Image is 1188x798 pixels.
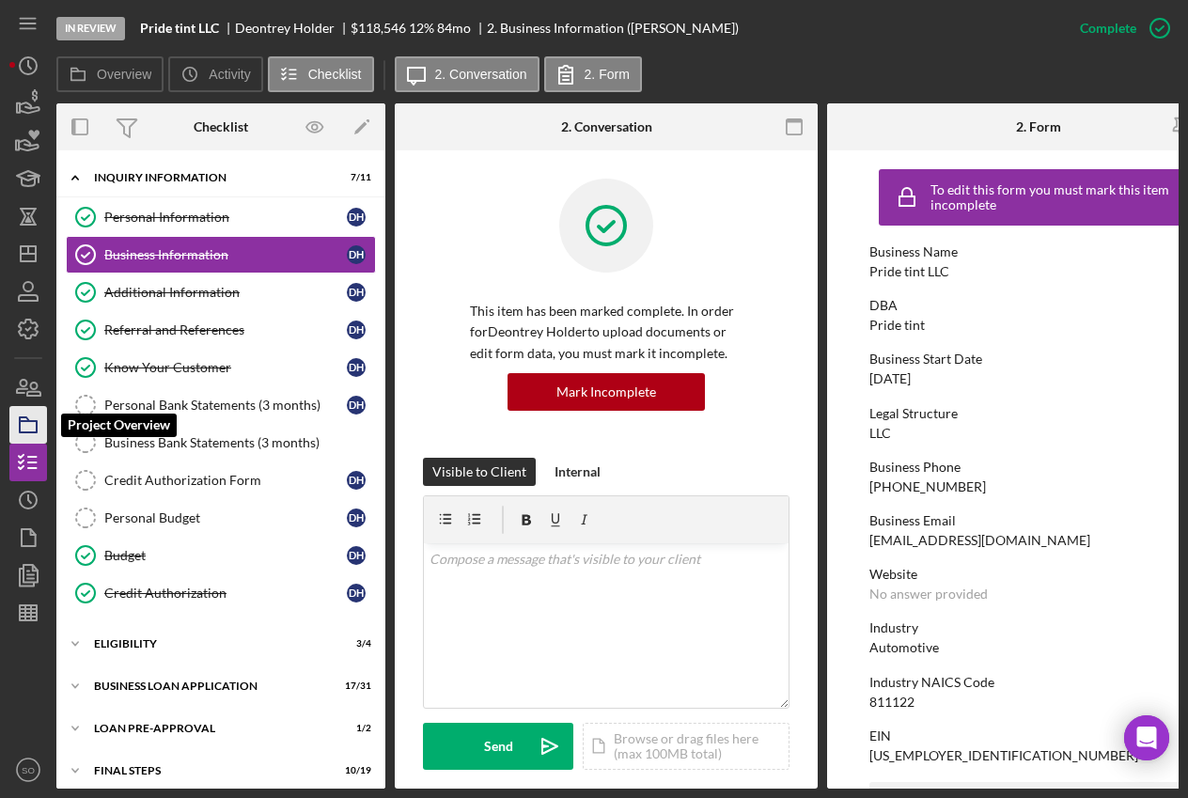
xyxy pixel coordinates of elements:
[347,321,366,339] div: D H
[869,426,891,441] div: LLC
[556,373,656,411] div: Mark Incomplete
[66,198,376,236] a: Personal InformationDH
[869,264,949,279] div: Pride tint LLC
[395,56,539,92] button: 2. Conversation
[555,458,601,486] div: Internal
[337,681,371,692] div: 17 / 31
[94,681,324,692] div: BUSINESS LOAN APPLICATION
[484,723,513,770] div: Send
[347,546,366,565] div: D H
[104,360,347,375] div: Know Your Customer
[437,21,471,36] div: 84 mo
[104,398,347,413] div: Personal Bank Statements (3 months)
[56,56,164,92] button: Overview
[66,462,376,499] a: Credit Authorization FormDH
[9,751,47,789] button: SO
[104,247,347,262] div: Business Information
[423,458,536,486] button: Visible to Client
[94,172,324,183] div: INQUIRY INFORMATION
[409,21,434,36] div: 12 %
[337,172,371,183] div: 7 / 11
[432,458,526,486] div: Visible to Client
[66,236,376,274] a: Business InformationDH
[869,640,939,655] div: Automotive
[235,21,351,36] div: Deontrey Holder
[104,586,347,601] div: Credit Authorization
[347,396,366,415] div: D H
[869,695,914,710] div: 811122
[104,322,347,337] div: Referral and References
[66,349,376,386] a: Know Your CustomerDH
[470,301,742,364] p: This item has been marked complete. In order for Deontrey Holder to upload documents or edit form...
[268,56,374,92] button: Checklist
[545,458,610,486] button: Internal
[1080,9,1136,47] div: Complete
[508,373,705,411] button: Mark Incomplete
[347,358,366,377] div: D H
[104,435,375,450] div: Business Bank Statements (3 months)
[347,509,366,527] div: D H
[66,424,376,462] a: Business Bank Statements (3 months)
[337,765,371,776] div: 10 / 19
[94,765,324,776] div: FINAL STEPS
[487,21,739,36] div: 2. Business Information ([PERSON_NAME])
[869,479,986,494] div: [PHONE_NUMBER]
[94,723,324,734] div: LOAN PRE-APPROVAL
[56,17,125,40] div: In Review
[423,723,573,770] button: Send
[435,67,527,82] label: 2. Conversation
[66,311,376,349] a: Referral and ReferencesDH
[308,67,362,82] label: Checklist
[347,208,366,227] div: D H
[104,285,347,300] div: Additional Information
[94,638,324,649] div: ELIGIBILITY
[209,67,250,82] label: Activity
[869,318,925,333] div: Pride tint
[1016,119,1061,134] div: 2. Form
[1061,9,1179,47] button: Complete
[869,587,988,602] div: No answer provided
[194,119,248,134] div: Checklist
[337,638,371,649] div: 3 / 4
[140,21,219,36] b: Pride tint LLC
[869,533,1090,548] div: [EMAIL_ADDRESS][DOMAIN_NAME]
[168,56,262,92] button: Activity
[66,499,376,537] a: Personal BudgetDH
[66,386,376,424] a: Personal Bank Statements (3 months)DH
[22,765,35,775] text: SO
[869,748,1138,763] div: [US_EMPLOYER_IDENTIFICATION_NUMBER]
[104,510,347,525] div: Personal Budget
[1124,715,1169,760] div: Open Intercom Messenger
[561,119,652,134] div: 2. Conversation
[347,584,366,602] div: D H
[347,245,366,264] div: D H
[104,548,347,563] div: Budget
[66,274,376,311] a: Additional InformationDH
[869,371,911,386] div: [DATE]
[66,574,376,612] a: Credit AuthorizationDH
[337,723,371,734] div: 1 / 2
[585,67,630,82] label: 2. Form
[104,210,347,225] div: Personal Information
[351,20,406,36] span: $118,546
[347,471,366,490] div: D H
[544,56,642,92] button: 2. Form
[347,283,366,302] div: D H
[66,537,376,574] a: BudgetDH
[104,473,347,488] div: Credit Authorization Form
[97,67,151,82] label: Overview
